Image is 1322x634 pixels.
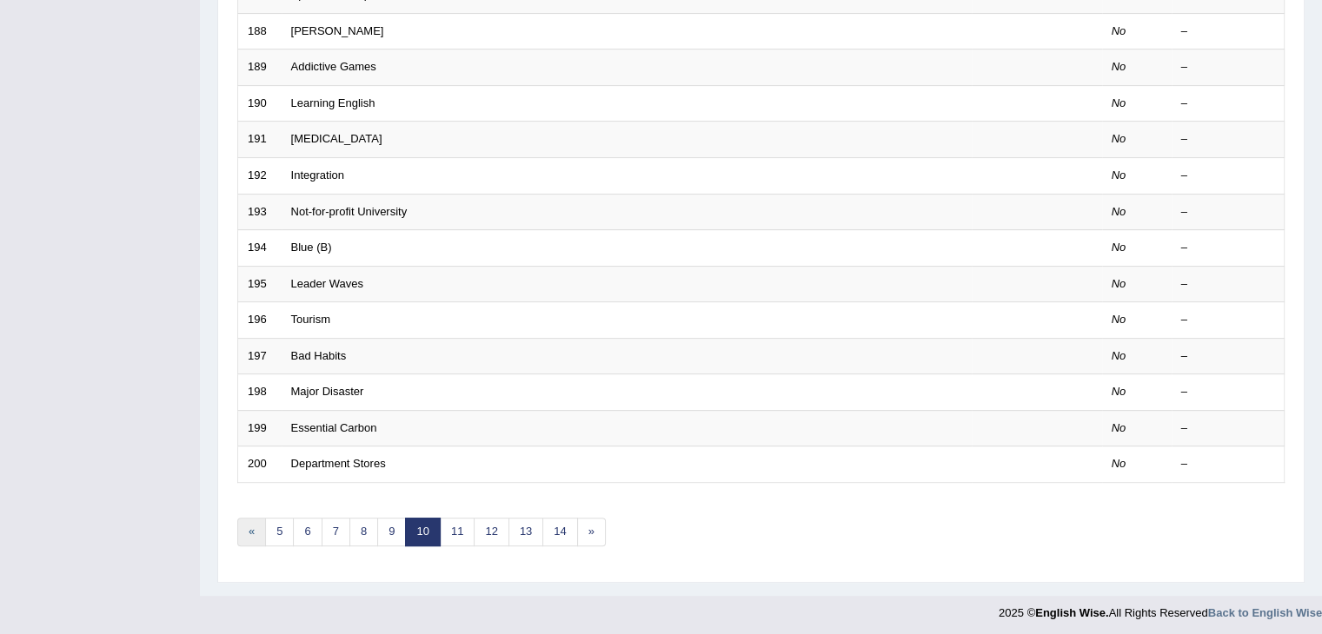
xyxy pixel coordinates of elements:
div: – [1181,96,1275,112]
td: 200 [238,446,282,483]
div: – [1181,168,1275,184]
div: 2025 © All Rights Reserved [999,596,1322,621]
a: « [237,518,266,546]
td: 195 [238,266,282,302]
div: – [1181,312,1275,328]
div: – [1181,420,1275,437]
a: Learning English [291,96,375,109]
em: No [1112,385,1126,398]
td: 199 [238,410,282,446]
a: Leader Waves [291,277,363,290]
td: 192 [238,157,282,194]
em: No [1112,60,1126,73]
td: 198 [238,374,282,411]
a: Department Stores [291,457,386,470]
td: 191 [238,122,282,158]
em: No [1112,421,1126,434]
a: 12 [474,518,508,546]
a: » [577,518,606,546]
em: No [1112,96,1126,109]
a: Tourism [291,313,331,326]
a: Integration [291,168,344,182]
a: Bad Habits [291,349,347,362]
div: – [1181,384,1275,400]
a: Essential Carbon [291,421,377,434]
a: Blue (B) [291,241,332,254]
a: Addictive Games [291,60,376,73]
em: No [1112,241,1126,254]
a: 10 [405,518,440,546]
div: – [1181,240,1275,256]
em: No [1112,132,1126,145]
a: Not-for-profit University [291,205,408,218]
td: 188 [238,13,282,50]
em: No [1112,349,1126,362]
td: 193 [238,194,282,230]
div: – [1181,23,1275,40]
a: [MEDICAL_DATA] [291,132,382,145]
td: 197 [238,338,282,374]
div: – [1181,276,1275,293]
em: No [1112,457,1126,470]
a: 8 [349,518,378,546]
td: 190 [238,85,282,122]
a: 9 [377,518,406,546]
a: 5 [265,518,294,546]
td: 194 [238,230,282,267]
a: Major Disaster [291,385,364,398]
a: 13 [508,518,543,546]
a: [PERSON_NAME] [291,24,384,37]
strong: English Wise. [1035,606,1108,619]
em: No [1112,277,1126,290]
div: – [1181,456,1275,472]
a: 6 [293,518,322,546]
div: – [1181,131,1275,148]
em: No [1112,168,1126,182]
div: – [1181,348,1275,365]
td: 196 [238,302,282,339]
div: – [1181,204,1275,221]
a: 7 [322,518,350,546]
td: 189 [238,50,282,86]
a: Back to English Wise [1208,606,1322,619]
em: No [1112,313,1126,326]
a: 14 [542,518,577,546]
a: 11 [440,518,475,546]
em: No [1112,205,1126,218]
div: – [1181,59,1275,76]
em: No [1112,24,1126,37]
